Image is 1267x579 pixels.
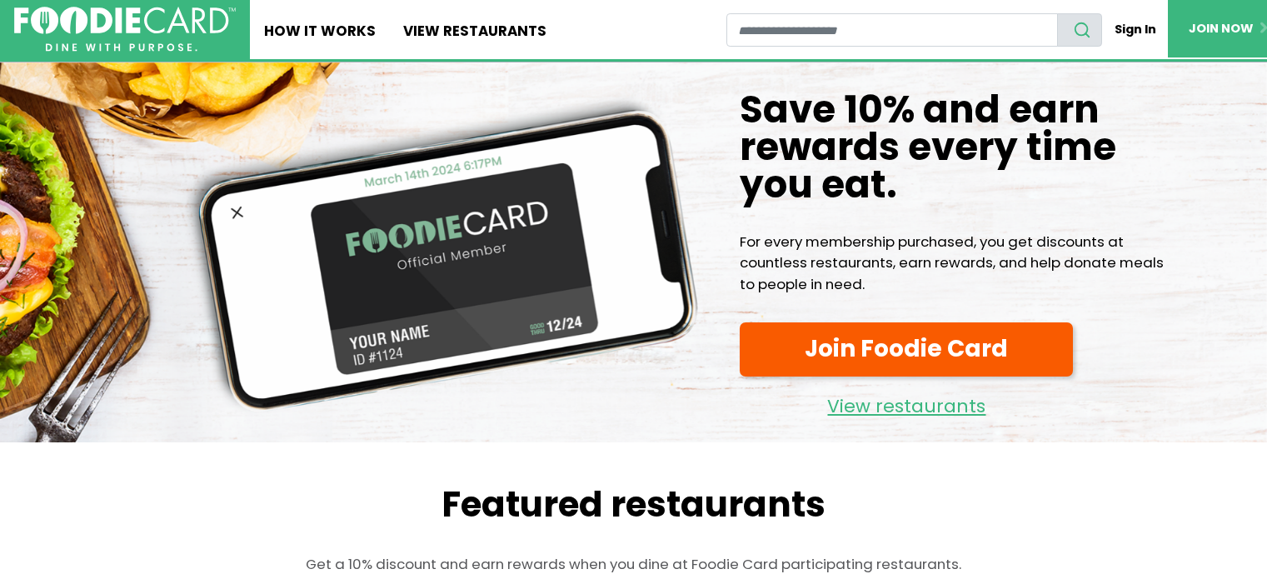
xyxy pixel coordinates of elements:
[740,383,1073,422] a: View restaurants
[726,13,1058,47] input: restaurant search
[1102,13,1168,46] a: Sign In
[134,554,1134,575] p: Get a 10% discount and earn rewards when you dine at Foodie Card participating restaurants.
[740,322,1073,376] a: Join Foodie Card
[14,7,236,52] img: FoodieCard; Eat, Drink, Save, Donate
[740,91,1174,204] h1: Save 10% and earn rewards every time you eat.
[740,232,1174,295] p: For every membership purchased, you get discounts at countless restaurants, earn rewards, and hel...
[134,484,1134,526] h2: Featured restaurants
[1057,13,1102,47] button: search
